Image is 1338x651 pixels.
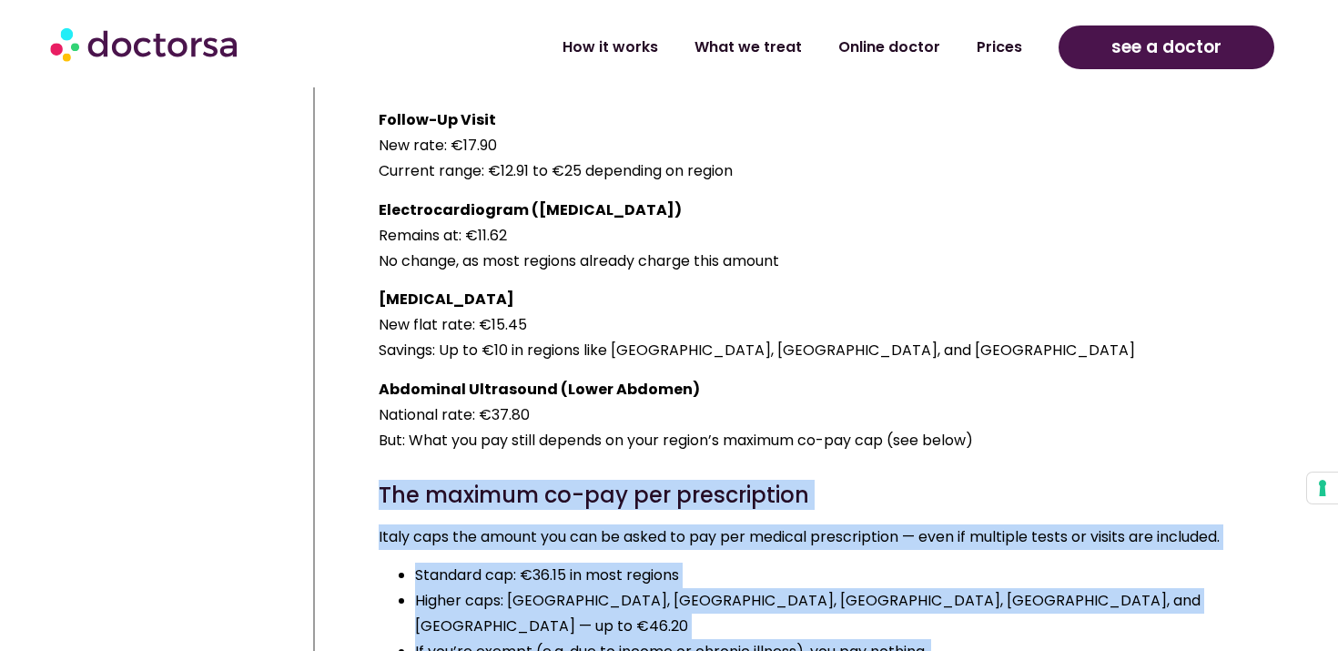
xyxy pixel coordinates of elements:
[379,287,1240,363] p: New flat rate: €15.45 Savings: Up to €10 in regions like [GEOGRAPHIC_DATA], [GEOGRAPHIC_DATA], an...
[415,588,1240,639] li: Higher caps: [GEOGRAPHIC_DATA], [GEOGRAPHIC_DATA], [GEOGRAPHIC_DATA], [GEOGRAPHIC_DATA], and [GEO...
[958,26,1040,68] a: Prices
[415,563,1240,588] li: Standard cap: €36.15 in most regions
[379,199,682,220] strong: Electrocardiogram ([MEDICAL_DATA])
[354,26,1040,68] nav: Menu
[379,377,1240,453] p: National rate: €37.80 But: What you pay still depends on your region’s maximum co-pay cap (see be...
[379,484,1240,506] h4: The maximum co-pay per prescription
[379,82,1240,184] p: New rate: €17.90 Current range: €12.91 to €25 depending on region
[379,379,700,400] strong: Abdominal Ultrasound (Lower Abdomen)
[1307,473,1338,504] button: Your consent preferences for tracking technologies
[676,26,820,68] a: What we treat
[379,524,1240,550] p: Italy caps the amount you can be asked to pay per medical prescription — even if multiple tests o...
[379,109,496,130] strong: Follow-Up Visit
[1059,25,1274,69] a: see a doctor
[379,289,514,310] strong: [MEDICAL_DATA]
[544,26,676,68] a: How it works
[1111,33,1221,62] span: see a doctor
[379,198,1240,274] p: Remains at: €11.62 No change, as most regions already charge this amount
[820,26,958,68] a: Online doctor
